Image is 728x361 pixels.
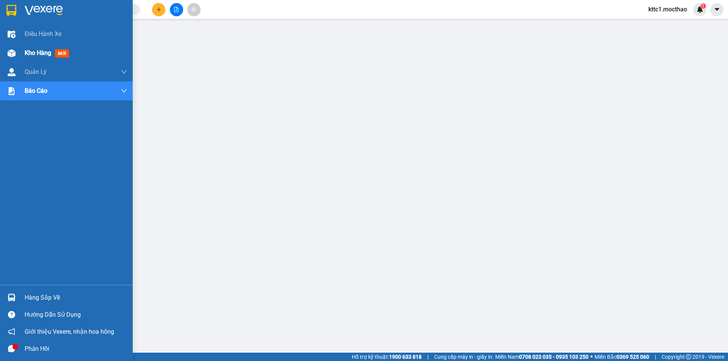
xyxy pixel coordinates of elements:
[710,3,723,16] button: caret-down
[8,345,15,352] span: message
[152,3,165,16] button: plus
[8,68,16,76] img: warehouse-icon
[595,353,649,361] span: Miền Bắc
[389,354,422,360] strong: 1900 633 818
[25,49,51,56] span: Kho hàng
[655,353,656,361] span: |
[519,354,588,360] strong: 0708 023 035 - 0935 103 250
[8,30,16,38] img: warehouse-icon
[191,7,196,12] span: aim
[702,3,704,9] span: 1
[170,3,183,16] button: file-add
[427,353,428,361] span: |
[434,353,493,361] span: Cung cấp máy in - giấy in:
[686,354,691,359] span: copyright
[590,355,593,358] span: ⚪️
[8,328,15,335] span: notification
[617,354,649,360] strong: 0369 525 060
[8,311,15,318] span: question-circle
[8,294,16,302] img: warehouse-icon
[6,5,16,16] img: logo-vxr
[25,327,114,336] span: Giới thiệu Vexere, nhận hoa hồng
[352,353,422,361] span: Hỗ trợ kỹ thuật:
[25,343,127,355] div: Phản hồi
[8,49,16,57] img: warehouse-icon
[642,5,693,14] span: kttc1.mocthao
[25,292,127,303] div: Hàng sắp về
[25,29,61,39] span: Điều hành xe
[697,6,703,13] img: icon-new-feature
[187,3,201,16] button: aim
[55,49,69,58] span: mới
[121,69,127,75] span: down
[156,7,162,12] span: plus
[25,67,47,77] span: Quản Lý
[714,6,720,13] span: caret-down
[701,3,706,9] sup: 1
[174,7,179,12] span: file-add
[495,353,588,361] span: Miền Nam
[25,309,127,320] div: Hướng dẫn sử dụng
[8,87,16,95] img: solution-icon
[25,86,47,95] span: Báo cáo
[121,88,127,94] span: down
